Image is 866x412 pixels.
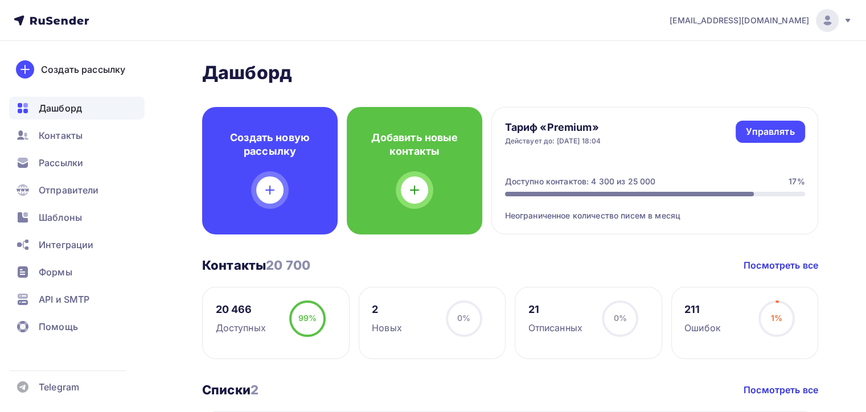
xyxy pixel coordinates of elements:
[251,382,258,397] span: 2
[39,292,89,306] span: API и SMTP
[39,380,79,394] span: Telegram
[39,238,93,252] span: Интеграции
[528,303,582,316] div: 21
[39,129,83,142] span: Контакты
[39,211,82,224] span: Шаблоны
[684,321,721,335] div: Ошибок
[39,156,83,170] span: Рассылки
[202,382,258,398] h3: Списки
[684,303,721,316] div: 211
[744,258,818,272] a: Посмотреть все
[9,261,145,283] a: Формы
[39,183,99,197] span: Отправители
[505,121,601,134] h4: Тариф «Premium»
[266,258,310,273] span: 20 700
[298,313,317,323] span: 99%
[41,63,125,76] div: Создать рассылку
[9,97,145,120] a: Дашборд
[39,265,72,279] span: Формы
[220,131,319,158] h4: Создать новую рассылку
[613,313,626,323] span: 0%
[457,313,470,323] span: 0%
[505,196,805,221] div: Неограниченное количество писем в месяц
[216,321,266,335] div: Доступных
[505,137,601,146] div: Действует до: [DATE] 18:04
[39,101,82,115] span: Дашборд
[770,313,782,323] span: 1%
[202,61,818,84] h2: Дашборд
[39,320,78,333] span: Помощь
[372,321,402,335] div: Новых
[505,176,656,187] div: Доступно контактов: 4 300 из 25 000
[744,383,818,397] a: Посмотреть все
[9,151,145,174] a: Рассылки
[670,9,852,32] a: [EMAIL_ADDRESS][DOMAIN_NAME]
[365,131,464,158] h4: Добавить новые контакты
[9,206,145,229] a: Шаблоны
[9,179,145,201] a: Отправители
[670,15,809,26] span: [EMAIL_ADDRESS][DOMAIN_NAME]
[746,125,794,138] div: Управлять
[528,321,582,335] div: Отписанных
[202,257,310,273] h3: Контакты
[216,303,266,316] div: 20 466
[789,176,805,187] div: 17%
[372,303,402,316] div: 2
[9,124,145,147] a: Контакты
